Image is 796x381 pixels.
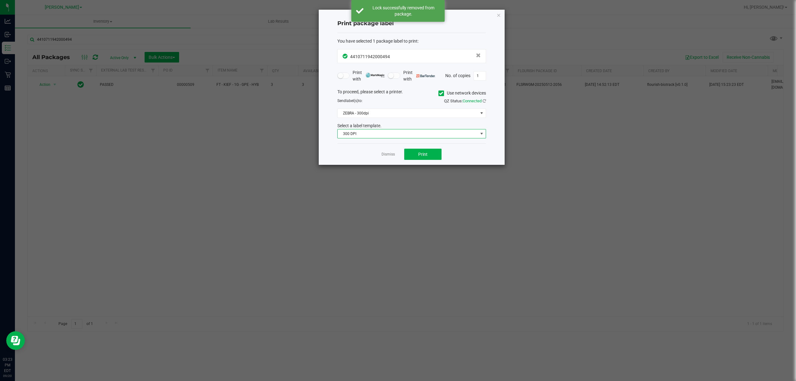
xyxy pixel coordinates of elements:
[403,69,435,82] span: Print with
[404,149,442,160] button: Print
[416,74,435,77] img: bartender.png
[382,152,395,157] a: Dismiss
[350,54,390,59] span: 4410711942000494
[6,331,25,350] iframe: Resource center
[337,20,486,28] h4: Print package label
[346,99,358,103] span: label(s)
[367,5,440,17] div: Lock successfully removed from package.
[338,109,478,118] span: ZEBRA - 300dpi
[333,123,491,129] div: Select a label template.
[445,73,470,78] span: No. of copies
[333,89,491,98] div: To proceed, please select a printer.
[418,152,428,157] span: Print
[353,69,385,82] span: Print with
[337,99,363,103] span: Send to:
[444,99,486,103] span: QZ Status:
[343,53,349,59] span: In Sync
[438,90,486,96] label: Use network devices
[366,73,385,77] img: mark_magic_cybra.png
[463,99,482,103] span: Connected
[337,38,486,44] div: :
[337,39,418,44] span: You have selected 1 package label to print
[338,129,478,138] span: 300 DPI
